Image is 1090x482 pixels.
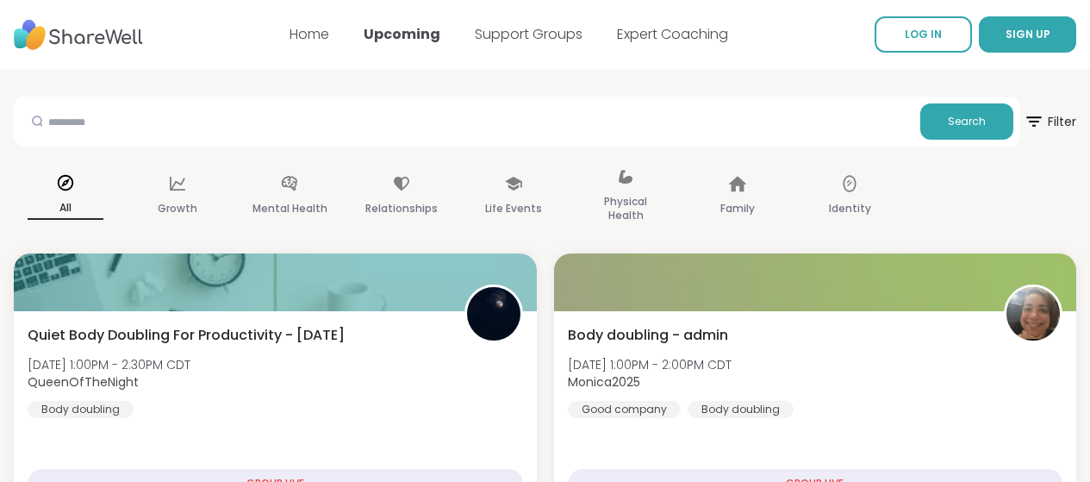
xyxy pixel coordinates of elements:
[1024,101,1076,142] span: Filter
[905,27,942,41] span: LOG IN
[920,103,1013,140] button: Search
[568,401,681,418] div: Good company
[688,401,794,418] div: Body doubling
[28,356,190,373] span: [DATE] 1:00PM - 2:30PM CDT
[568,325,728,346] span: Body doubling - admin
[875,16,972,53] a: LOG IN
[1024,97,1076,147] button: Filter
[28,197,103,220] p: All
[979,16,1076,53] button: SIGN UP
[252,198,327,219] p: Mental Health
[1006,287,1060,341] img: Monica2025
[28,373,139,391] b: QueenOfTheNight
[948,114,986,129] span: Search
[720,198,755,219] p: Family
[14,11,143,59] img: ShareWell Nav Logo
[364,24,440,44] a: Upcoming
[467,287,520,341] img: QueenOfTheNight
[568,373,640,391] b: Monica2025
[28,325,345,346] span: Quiet Body Doubling For Productivity - [DATE]
[290,24,329,44] a: Home
[588,191,663,226] p: Physical Health
[365,198,438,219] p: Relationships
[568,356,732,373] span: [DATE] 1:00PM - 2:00PM CDT
[158,198,197,219] p: Growth
[617,24,728,44] a: Expert Coaching
[1006,27,1050,41] span: SIGN UP
[28,401,134,418] div: Body doubling
[475,24,582,44] a: Support Groups
[485,198,542,219] p: Life Events
[829,198,871,219] p: Identity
